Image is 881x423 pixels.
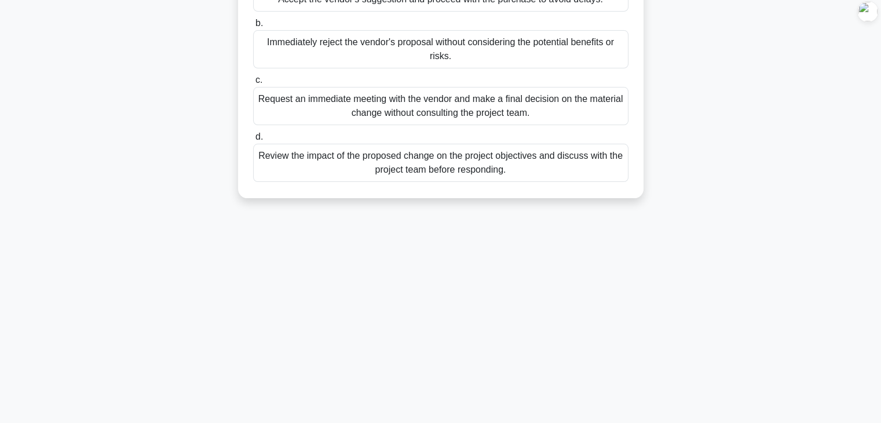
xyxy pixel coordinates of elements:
[255,75,262,85] span: c.
[255,132,263,141] span: d.
[253,87,628,125] div: Request an immediate meeting with the vendor and make a final decision on the material change wit...
[253,30,628,68] div: Immediately reject the vendor's proposal without considering the potential benefits or risks.
[255,18,263,28] span: b.
[253,144,628,182] div: Review the impact of the proposed change on the project objectives and discuss with the project t...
